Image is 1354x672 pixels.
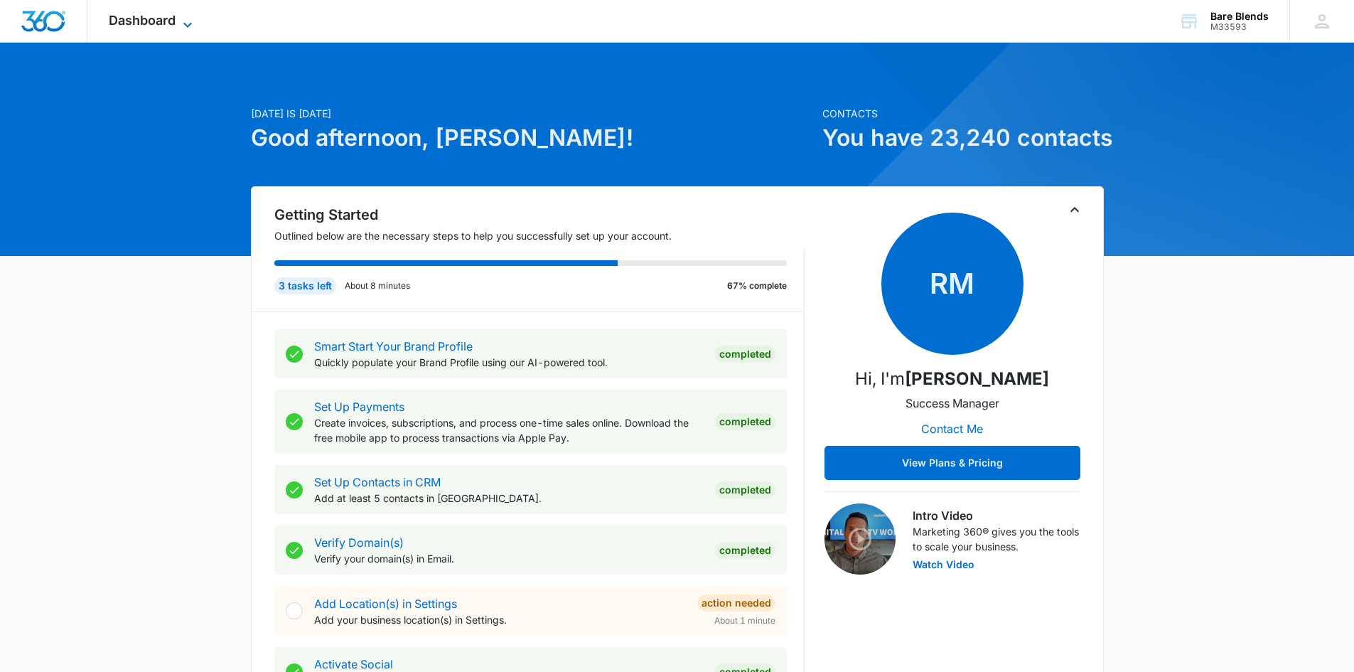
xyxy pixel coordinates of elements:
[314,657,393,671] a: Activate Social
[1210,22,1269,32] div: account id
[855,366,1049,392] p: Hi, I'm
[314,339,473,353] a: Smart Start Your Brand Profile
[913,560,974,570] button: Watch Video
[715,346,775,363] div: Completed
[822,106,1104,121] p: Contacts
[274,204,805,225] h2: Getting Started
[274,228,805,243] p: Outlined below are the necessary steps to help you successfully set up your account.
[715,481,775,498] div: Completed
[715,542,775,559] div: Completed
[824,503,896,575] img: Intro Video
[314,415,704,445] p: Create invoices, subscriptions, and process one-time sales online. Download the free mobile app t...
[906,395,999,412] p: Success Manager
[251,121,814,155] h1: Good afternoon, [PERSON_NAME]!
[109,13,176,28] span: Dashboard
[314,475,441,489] a: Set Up Contacts in CRM
[824,446,1080,480] button: View Plans & Pricing
[1066,201,1083,218] button: Toggle Collapse
[913,507,1080,524] h3: Intro Video
[907,412,997,446] button: Contact Me
[913,524,1080,554] p: Marketing 360® gives you the tools to scale your business.
[314,597,457,611] a: Add Location(s) in Settings
[314,400,404,414] a: Set Up Payments
[714,614,775,627] span: About 1 minute
[881,213,1023,355] span: RM
[314,355,704,370] p: Quickly populate your Brand Profile using our AI-powered tool.
[905,368,1049,389] strong: [PERSON_NAME]
[314,612,686,627] p: Add your business location(s) in Settings.
[715,413,775,430] div: Completed
[314,535,404,550] a: Verify Domain(s)
[727,279,787,292] p: 67% complete
[697,594,775,612] div: Action Needed
[314,491,704,506] p: Add at least 5 contacts in [GEOGRAPHIC_DATA].
[1210,11,1269,22] div: account name
[345,279,410,292] p: About 8 minutes
[314,551,704,566] p: Verify your domain(s) in Email.
[251,106,814,121] p: [DATE] is [DATE]
[822,121,1104,155] h1: You have 23,240 contacts
[274,277,336,294] div: 3 tasks left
